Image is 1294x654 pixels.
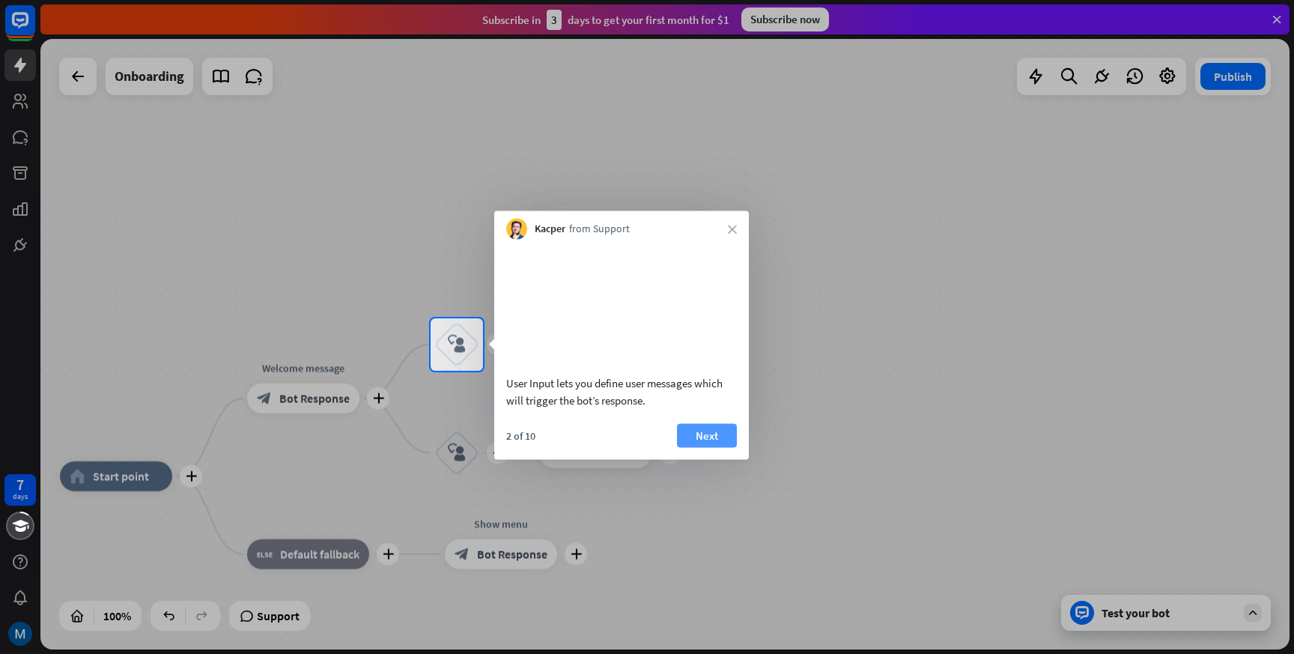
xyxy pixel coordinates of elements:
button: Open LiveChat chat widget [12,6,57,51]
span: from Support [569,222,630,237]
i: block_user_input [448,336,466,354]
i: close [728,225,737,234]
div: 2 of 10 [506,429,535,442]
div: User Input lets you define user messages which will trigger the bot’s response. [506,374,737,408]
span: Kacper [535,222,565,237]
button: Next [677,423,737,447]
